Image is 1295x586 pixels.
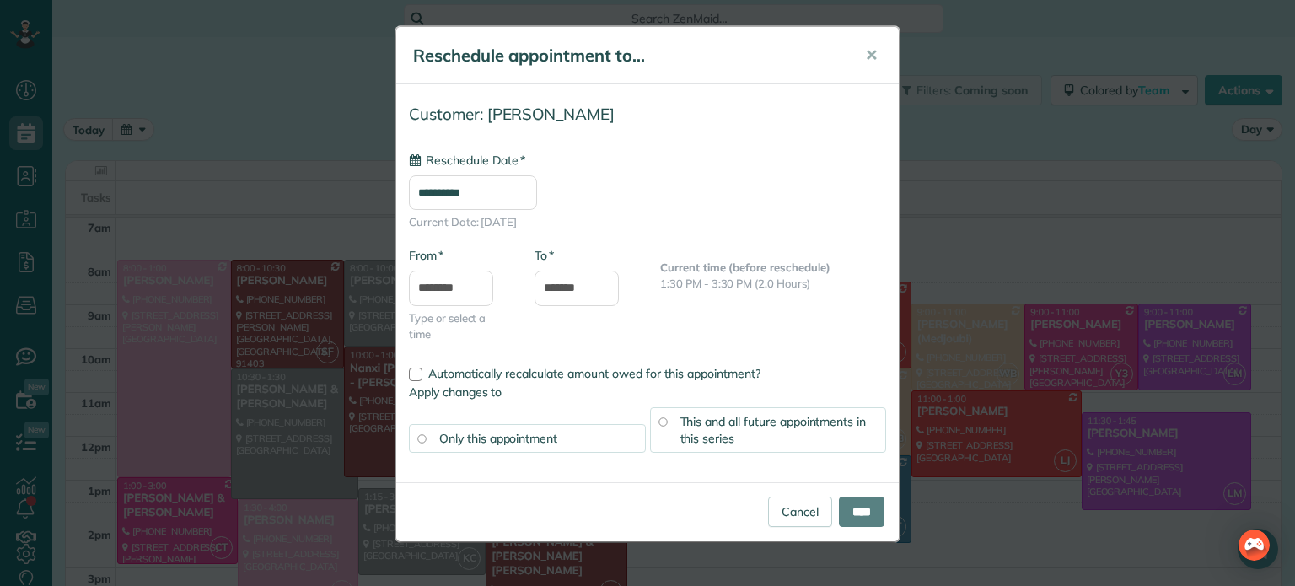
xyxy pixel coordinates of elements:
[865,46,878,65] span: ✕
[409,247,443,264] label: From
[658,417,667,426] input: This and all future appointments in this series
[409,105,886,123] h4: Customer: [PERSON_NAME]
[680,414,867,446] span: This and all future appointments in this series
[409,214,886,230] span: Current Date: [DATE]
[768,497,832,527] a: Cancel
[660,261,830,274] b: Current time (before reschedule)
[535,247,554,264] label: To
[413,44,841,67] h5: Reschedule appointment to...
[409,152,525,169] label: Reschedule Date
[428,366,760,381] span: Automatically recalculate amount owed for this appointment?
[409,310,509,342] span: Type or select a time
[409,384,886,401] label: Apply changes to
[417,434,426,443] input: Only this appointment
[439,431,557,446] span: Only this appointment
[660,276,886,292] p: 1:30 PM - 3:30 PM (2.0 Hours)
